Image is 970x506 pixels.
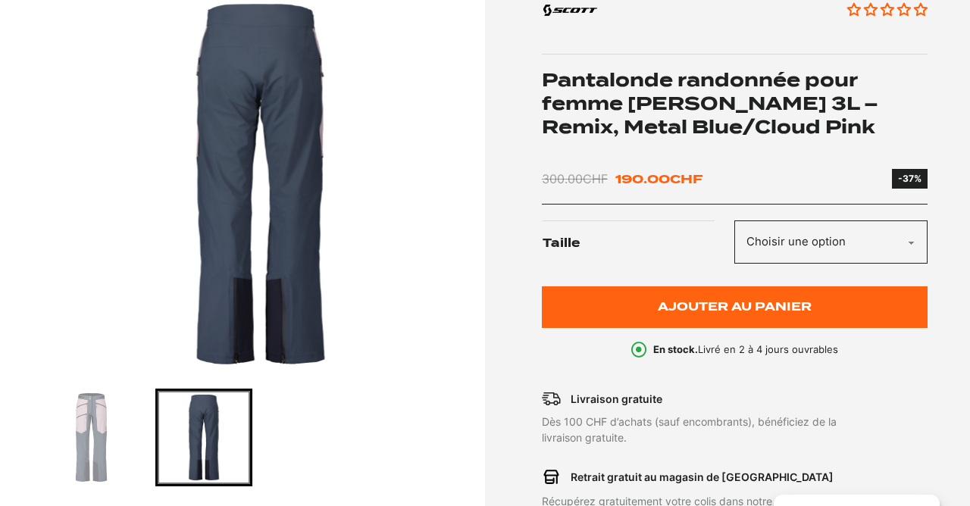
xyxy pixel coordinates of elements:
div: -37% [898,172,921,186]
div: Go to slide 2 [155,389,253,486]
bdi: 300.00 [542,171,608,186]
b: En stock. [653,343,698,355]
p: Livré en 2 à 4 jours ouvrables [653,342,838,358]
p: Dès 100 CHF d’achats (sauf encombrants), bénéficiez de la livraison gratuite. [542,414,850,445]
div: Go to slide 1 [42,389,140,486]
p: Livraison gratuite [571,391,662,407]
bdi: 190.00 [615,172,702,186]
p: Retrait gratuit au magasin de [GEOGRAPHIC_DATA] [571,469,834,485]
span: CHF [583,171,608,186]
label: Taille [543,220,734,267]
button: Ajouter au panier [542,286,928,327]
span: CHF [670,172,702,186]
span: Ajouter au panier [658,301,812,314]
h1: Pantalonde randonnée pour femme [PERSON_NAME] 3L – Remix, Metal Blue/Cloud Pink [542,69,928,139]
